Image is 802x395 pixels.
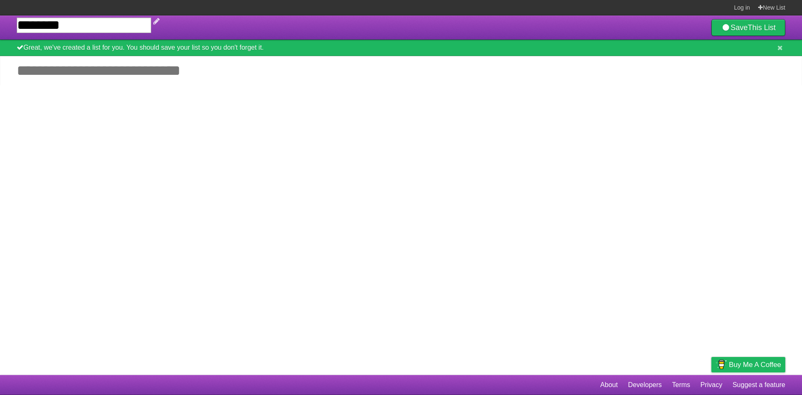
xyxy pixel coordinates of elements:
[733,377,785,393] a: Suggest a feature
[600,377,618,393] a: About
[700,377,722,393] a: Privacy
[672,377,690,393] a: Terms
[716,357,727,372] img: Buy me a coffee
[711,19,785,36] a: SaveThis List
[729,357,781,372] span: Buy me a coffee
[628,377,662,393] a: Developers
[711,357,785,372] a: Buy me a coffee
[748,23,776,32] b: This List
